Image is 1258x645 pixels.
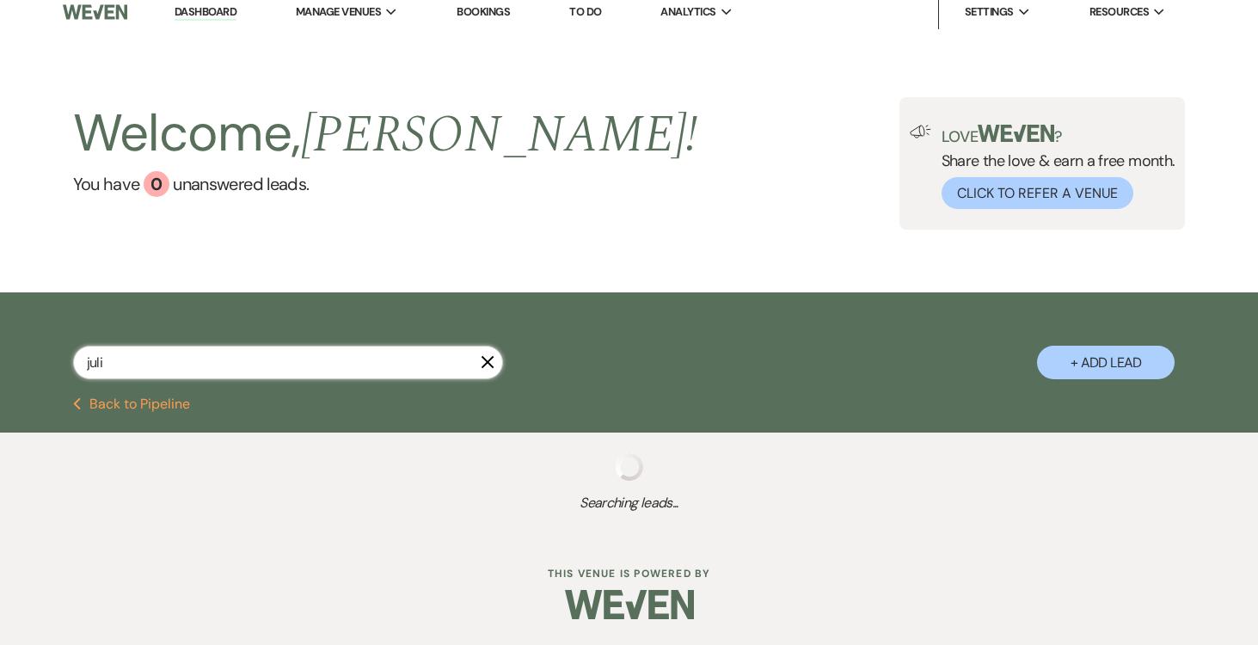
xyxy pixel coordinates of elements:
[73,346,503,379] input: Search by name, event date, email address or phone number
[965,3,1014,21] span: Settings
[1037,346,1175,379] button: + Add Lead
[616,453,643,481] img: loading spinner
[73,397,191,411] button: Back to Pipeline
[978,125,1054,142] img: weven-logo-green.svg
[660,3,715,21] span: Analytics
[1089,3,1149,21] span: Resources
[301,95,698,175] span: [PERSON_NAME] !
[910,125,931,138] img: loud-speaker-illustration.svg
[73,97,698,171] h2: Welcome,
[144,171,169,197] div: 0
[565,574,694,635] img: Weven Logo
[942,125,1175,144] p: Love ?
[175,4,236,21] a: Dashboard
[296,3,381,21] span: Manage Venues
[942,177,1133,209] button: Click to Refer a Venue
[569,4,601,19] a: To Do
[457,4,510,19] a: Bookings
[73,171,698,197] a: You have 0 unanswered leads.
[931,125,1175,209] div: Share the love & earn a free month.
[63,493,1195,513] span: Searching leads...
